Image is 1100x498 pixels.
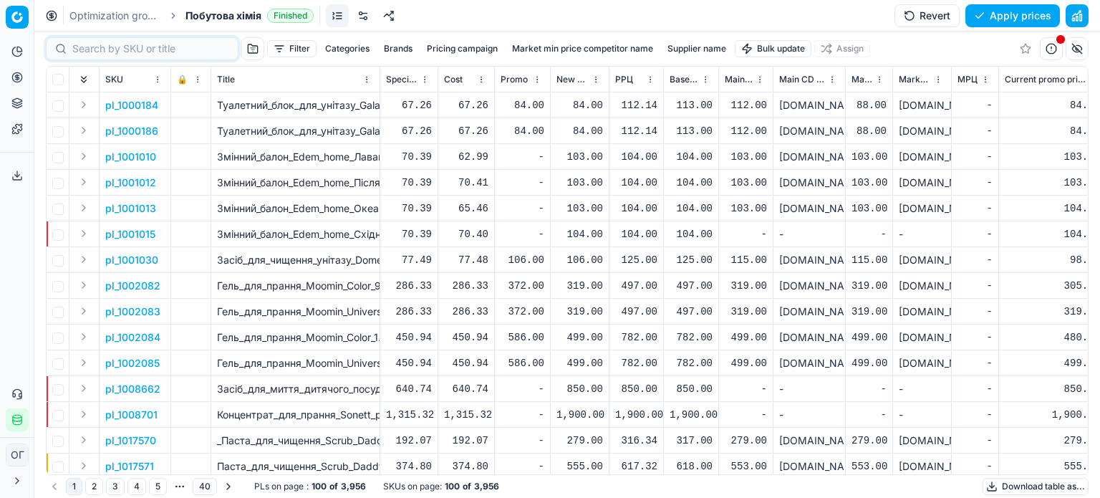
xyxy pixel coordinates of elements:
button: Expand [75,96,92,113]
p: Змінний_балон_Edem_home_Після_дощу_для_автоматичного_освіжувача_повітря_260_мл [217,176,374,190]
strong: of [463,481,471,492]
a: Optimization groups [69,9,161,23]
div: 1,315.32 [386,408,432,422]
div: - [501,408,544,422]
span: SKUs on page : [383,481,442,492]
div: 112.00 [725,98,767,112]
button: Categories [319,40,375,57]
span: 🔒 [177,74,188,85]
div: - [725,382,767,396]
div: [DOMAIN_NAME] [899,98,945,112]
div: 497.00 [615,279,657,293]
div: 279.00 [556,434,603,448]
div: [DOMAIN_NAME] - ООО «Эпицентр К» [899,330,945,345]
div: - [957,98,993,112]
div: [DOMAIN_NAME] - ООО «Эпицентр К» [899,150,945,164]
nav: breadcrumb [69,9,314,23]
div: [DOMAIN_NAME] [899,459,945,474]
strong: 3,956 [474,481,499,492]
div: 103.00 [1005,150,1100,164]
button: Expand [75,122,92,139]
div: - [957,150,993,164]
div: [DOMAIN_NAME] - ООО «Эпицентр К» [899,176,945,190]
div: 782.00 [615,330,657,345]
div: 115.00 [725,253,767,267]
div: [DOMAIN_NAME] [779,459,839,474]
button: 40 [193,478,217,495]
button: pl_1001010 [105,150,156,164]
div: [DOMAIN_NAME] - ООО «Эпицентр К» [779,356,839,370]
div: - [957,279,993,293]
div: 499.00 [851,330,887,345]
div: 1,900.00 [556,408,603,422]
div: 104.00 [670,150,713,164]
div: 319.00 [851,305,887,319]
button: Apply prices [965,4,1060,27]
div: 319.00 [725,305,767,319]
span: Main CD min price [725,74,753,85]
div: 104.00 [670,176,713,190]
div: 112.00 [725,124,767,138]
div: 450.94 [386,356,432,370]
div: [DOMAIN_NAME] - ООО «Эпицентр К» [779,305,839,319]
p: Гель_для_прання_Moomin_Universal_1.8_л [217,356,374,370]
div: 70.40 [444,227,488,241]
button: Pricing campaign [421,40,503,57]
div: 112.14 [615,124,657,138]
button: Expand [75,225,92,242]
div: 850.00 [670,382,713,396]
div: 192.07 [444,434,488,448]
div: 850.00 [615,382,657,396]
div: 125.00 [670,253,713,267]
div: 374.80 [444,459,488,474]
div: 103.00 [725,176,767,190]
button: 3 [106,478,125,495]
span: ОГ [6,444,28,466]
button: Go to previous page [46,478,63,495]
div: - [957,305,993,319]
div: - [957,201,993,216]
div: - [957,124,993,138]
div: 103.00 [851,176,887,190]
button: 1 [66,478,82,495]
div: 103.00 [556,176,603,190]
button: Expand [75,354,92,371]
div: - [779,382,839,396]
p: Гель_для_прання_Moomin_Universal_900_мл [217,305,374,319]
button: Expand [75,457,92,474]
div: 77.49 [386,253,432,267]
button: Expand [75,328,92,345]
p: Засіб_для_миття_дитячого_посуду_та_аксесуарів_Suavinex_2_шт._×_500_мл_(307918) [217,382,374,396]
p: Змінний_балон_Edem_home_Східна_мрія_для_автоматичного_освіжувача_повітря_260_мл [217,227,374,241]
div: 553.00 [851,459,887,474]
button: Expand [75,173,92,191]
p: Гель_для_прання_Moomin_Color_900_мл [217,279,374,293]
button: pl_1017571 [105,459,154,474]
div: - [501,150,544,164]
div: 850.00 [556,382,603,396]
div: - [501,382,544,396]
div: - [501,434,544,448]
strong: 100 [445,481,460,492]
div: 450.94 [444,330,488,345]
button: Expand [75,148,92,165]
div: - [899,227,945,241]
span: Promo [501,74,528,85]
button: Expand [75,199,92,216]
p: Концентрат_для_прання_Sonett_рідкий_органічний_з_ефірною_олією_лаванди_5_л [217,408,374,422]
div: - [957,227,993,241]
div: - [851,227,887,241]
div: 850.00 [1005,382,1100,396]
div: [DOMAIN_NAME] [779,434,839,448]
div: 112.14 [615,98,657,112]
button: Expand [75,251,92,268]
div: 497.00 [615,305,657,319]
button: Go to next page [220,478,237,495]
div: 316.34 [615,434,657,448]
button: Filter [267,40,317,57]
p: Гель_для_прання_Moomin_Color_1.8_л [217,330,374,345]
div: 499.00 [851,356,887,370]
div: 70.39 [386,227,432,241]
button: pl_1001030 [105,253,158,267]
